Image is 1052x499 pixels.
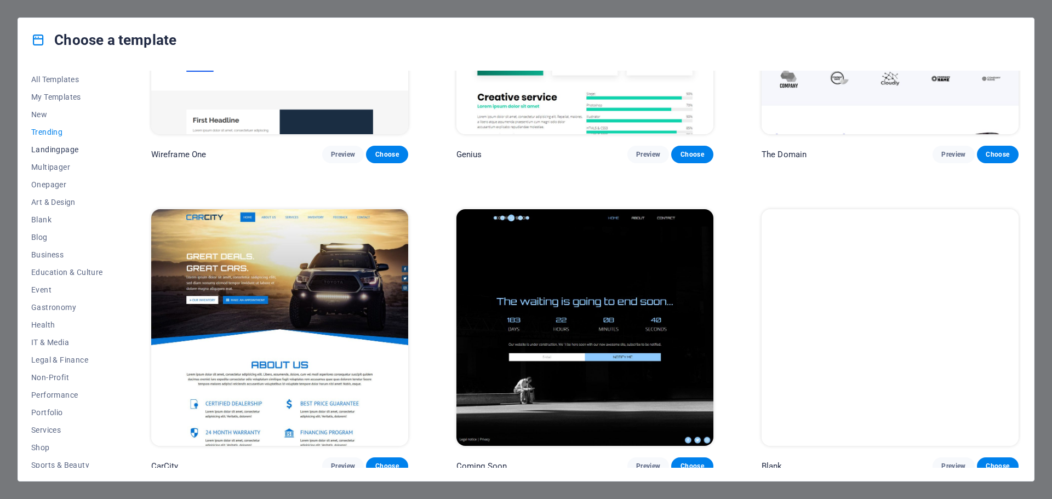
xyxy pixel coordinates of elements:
[322,457,364,475] button: Preview
[31,351,103,369] button: Legal & Finance
[941,150,965,159] span: Preview
[31,303,103,312] span: Gastronomy
[151,461,179,472] p: CarCity
[31,141,103,158] button: Landingpage
[977,457,1019,475] button: Choose
[31,439,103,456] button: Shop
[31,145,103,154] span: Landingpage
[636,462,660,471] span: Preview
[31,93,103,101] span: My Templates
[31,106,103,123] button: New
[456,149,482,160] p: Genius
[31,233,103,242] span: Blog
[31,408,103,417] span: Portfolio
[31,158,103,176] button: Multipager
[151,209,408,446] img: CarCity
[31,211,103,228] button: Blank
[31,75,103,84] span: All Templates
[331,462,355,471] span: Preview
[31,128,103,136] span: Trending
[941,462,965,471] span: Preview
[31,391,103,399] span: Performance
[31,320,103,329] span: Health
[31,110,103,119] span: New
[31,404,103,421] button: Portfolio
[680,150,704,159] span: Choose
[31,228,103,246] button: Blog
[986,150,1010,159] span: Choose
[31,281,103,299] button: Event
[31,263,103,281] button: Education & Culture
[31,163,103,171] span: Multipager
[322,146,364,163] button: Preview
[31,299,103,316] button: Gastronomy
[627,457,669,475] button: Preview
[31,456,103,474] button: Sports & Beauty
[31,71,103,88] button: All Templates
[456,209,713,446] img: Coming Soon
[671,457,713,475] button: Choose
[375,150,399,159] span: Choose
[31,246,103,263] button: Business
[986,462,1010,471] span: Choose
[762,149,807,160] p: The Domain
[31,421,103,439] button: Services
[31,31,176,49] h4: Choose a template
[31,176,103,193] button: Onepager
[977,146,1019,163] button: Choose
[31,355,103,364] span: Legal & Finance
[31,285,103,294] span: Event
[31,215,103,224] span: Blank
[366,146,408,163] button: Choose
[762,209,1019,446] img: Blank
[31,426,103,434] span: Services
[31,198,103,207] span: Art & Design
[31,461,103,469] span: Sports & Beauty
[31,193,103,211] button: Art & Design
[375,462,399,471] span: Choose
[31,386,103,404] button: Performance
[31,268,103,277] span: Education & Culture
[31,88,103,106] button: My Templates
[671,146,713,163] button: Choose
[31,250,103,259] span: Business
[31,443,103,452] span: Shop
[331,150,355,159] span: Preview
[151,149,207,160] p: Wireframe One
[31,123,103,141] button: Trending
[680,462,704,471] span: Choose
[933,146,974,163] button: Preview
[627,146,669,163] button: Preview
[933,457,974,475] button: Preview
[456,461,507,472] p: Coming Soon
[636,150,660,159] span: Preview
[31,316,103,334] button: Health
[31,369,103,386] button: Non-Profit
[31,180,103,189] span: Onepager
[31,373,103,382] span: Non-Profit
[31,334,103,351] button: IT & Media
[762,461,782,472] p: Blank
[366,457,408,475] button: Choose
[31,338,103,347] span: IT & Media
